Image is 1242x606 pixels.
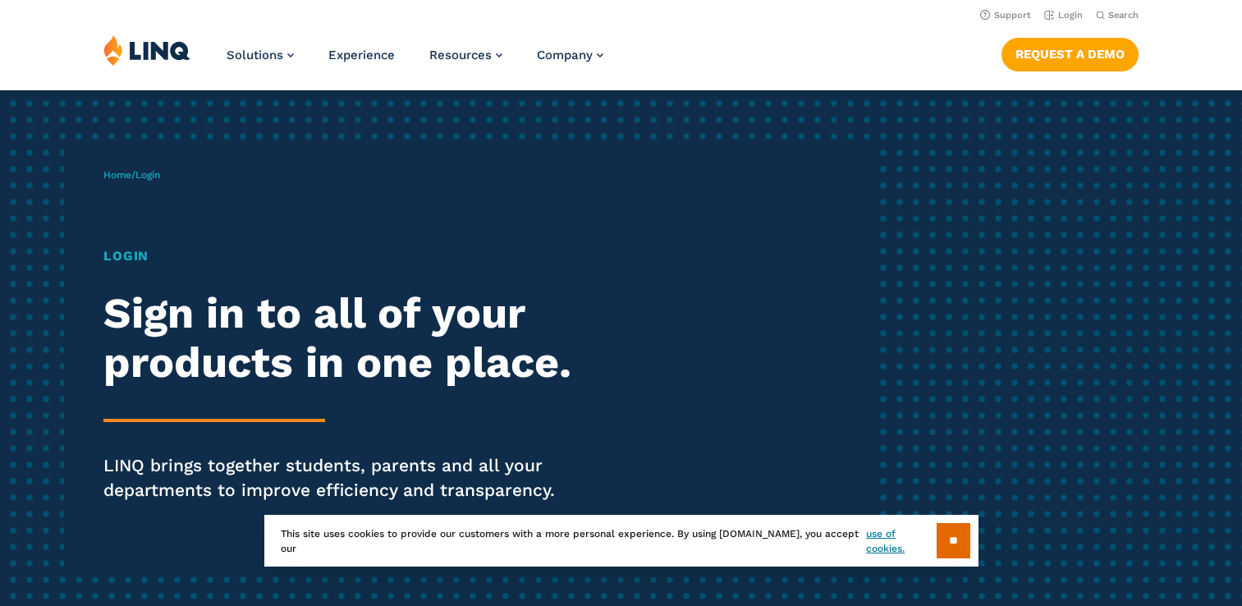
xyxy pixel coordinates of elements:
span: Solutions [227,48,283,62]
a: Login [1044,10,1083,21]
span: Login [135,169,160,181]
span: / [103,169,160,181]
a: Resources [429,48,502,62]
a: Support [980,10,1031,21]
h2: Sign in to all of your products in one place. [103,289,582,388]
span: Resources [429,48,492,62]
a: Request a Demo [1001,38,1139,71]
h1: Login [103,246,582,266]
div: This site uses cookies to provide our customers with a more personal experience. By using [DOMAIN... [264,515,978,567]
a: Company [537,48,603,62]
span: Company [537,48,593,62]
img: LINQ | K‑12 Software [103,34,190,66]
a: Solutions [227,48,294,62]
button: Open Search Bar [1096,9,1139,21]
a: use of cookies. [866,526,936,556]
nav: Button Navigation [1001,34,1139,71]
p: LINQ brings together students, parents and all your departments to improve efficiency and transpa... [103,453,582,503]
a: Experience [328,48,395,62]
nav: Primary Navigation [227,34,603,89]
a: Home [103,169,131,181]
span: Search [1108,10,1139,21]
